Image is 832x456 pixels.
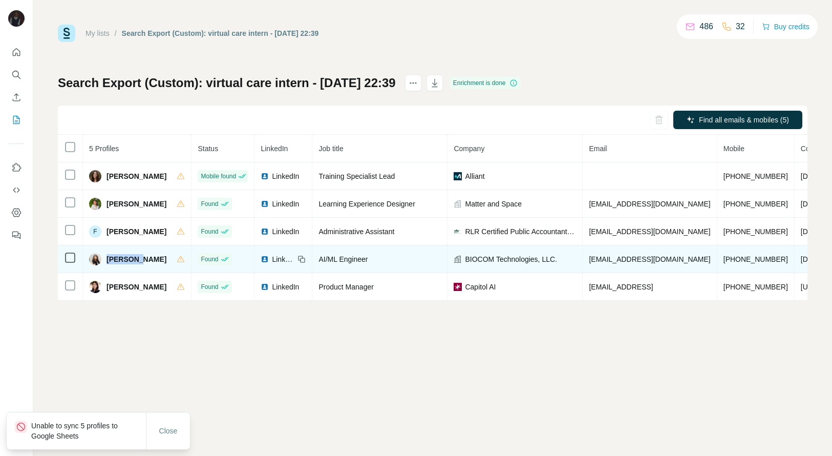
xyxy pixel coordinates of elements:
[723,255,788,263] span: [PHONE_NUMBER]
[589,200,710,208] span: [EMAIL_ADDRESS][DOMAIN_NAME]
[8,88,25,107] button: Enrich CSV
[723,144,744,153] span: Mobile
[272,282,299,292] span: LinkedIn
[450,77,521,89] div: Enrichment is done
[201,172,236,181] span: Mobile found
[589,144,607,153] span: Email
[454,144,484,153] span: Company
[261,172,269,180] img: LinkedIn logo
[589,283,653,291] span: [EMAIL_ADDRESS]
[89,281,101,293] img: Avatar
[8,226,25,244] button: Feedback
[8,181,25,199] button: Use Surfe API
[89,225,101,238] div: F
[723,227,788,236] span: [PHONE_NUMBER]
[58,25,75,42] img: Surfe Logo
[8,66,25,84] button: Search
[8,158,25,177] button: Use Surfe on LinkedIn
[261,144,288,153] span: LinkedIn
[86,29,110,37] a: My lists
[106,171,166,181] span: [PERSON_NAME]
[723,283,788,291] span: [PHONE_NUMBER]
[272,199,299,209] span: LinkedIn
[454,227,462,236] img: company-logo
[152,422,185,440] button: Close
[159,426,178,436] span: Close
[736,20,745,33] p: 32
[201,227,218,236] span: Found
[106,254,166,264] span: [PERSON_NAME]
[272,254,294,264] span: LinkedIn
[261,227,269,236] img: LinkedIn logo
[318,200,415,208] span: Learning Experience Designer
[201,282,218,292] span: Found
[723,200,788,208] span: [PHONE_NUMBER]
[318,255,368,263] span: AI/ML Engineer
[465,199,522,209] span: Matter and Space
[465,226,576,237] span: RLR Certified Public Accountants AND Advisors
[198,144,218,153] span: Status
[465,282,496,292] span: Capitol AI
[8,111,25,129] button: My lists
[106,226,166,237] span: [PERSON_NAME]
[8,43,25,61] button: Quick start
[801,283,819,291] span: [URL]
[261,255,269,263] img: LinkedIn logo
[272,171,299,181] span: LinkedIn
[115,28,117,38] li: /
[762,19,809,34] button: Buy credits
[201,255,218,264] span: Found
[89,144,119,153] span: 5 Profiles
[8,203,25,222] button: Dashboard
[318,283,373,291] span: Product Manager
[723,172,788,180] span: [PHONE_NUMBER]
[89,198,101,210] img: Avatar
[405,75,421,91] button: actions
[31,421,146,441] p: Unable to sync 5 profiles to Google Sheets
[589,255,710,263] span: [EMAIL_ADDRESS][DOMAIN_NAME]
[699,115,789,125] span: Find all emails & mobiles (5)
[106,282,166,292] span: [PERSON_NAME]
[465,254,557,264] span: BIOCOM Technologies, LLC.
[673,111,802,129] button: Find all emails & mobiles (5)
[589,227,710,236] span: [EMAIL_ADDRESS][DOMAIN_NAME]
[272,226,299,237] span: LinkedIn
[106,199,166,209] span: [PERSON_NAME]
[261,283,269,291] img: LinkedIn logo
[318,227,394,236] span: Administrative Assistant
[8,10,25,27] img: Avatar
[454,283,462,291] img: company-logo
[465,171,484,181] span: Alliant
[699,20,713,33] p: 486
[58,75,396,91] h1: Search Export (Custom): virtual care intern - [DATE] 22:39
[454,172,462,180] img: company-logo
[122,28,319,38] div: Search Export (Custom): virtual care intern - [DATE] 22:39
[89,170,101,182] img: Avatar
[261,200,269,208] img: LinkedIn logo
[89,253,101,265] img: Avatar
[201,199,218,209] span: Found
[318,172,395,180] span: Training Specialist Lead
[318,144,343,153] span: Job title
